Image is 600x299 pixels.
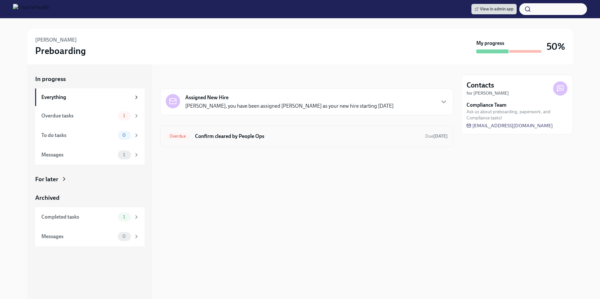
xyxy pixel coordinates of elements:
[35,88,145,106] a: Everything
[467,90,509,96] strong: for [PERSON_NAME]
[185,94,229,101] strong: Assigned New Hire
[119,133,130,138] span: 0
[476,40,504,47] strong: My progress
[35,227,145,246] a: Messages0
[467,109,567,121] span: Ask us about preboarding, paperwork, and Compliance tasks!
[471,4,517,14] a: View in admin app
[433,133,448,139] strong: [DATE]
[160,75,191,83] div: In progress
[119,234,130,239] span: 0
[35,75,145,83] a: In progress
[166,134,190,139] span: Overdue
[119,214,129,219] span: 1
[35,126,145,145] a: To do tasks0
[547,41,565,52] h3: 50%
[467,80,494,90] h4: Contacts
[166,131,448,142] a: OverdueConfirm cleared by People OpsDue[DATE]
[41,151,115,158] div: Messages
[35,106,145,126] a: Overdue tasks1
[35,175,145,183] a: For later
[41,94,131,101] div: Everything
[467,122,553,129] a: [EMAIL_ADDRESS][DOMAIN_NAME]
[35,207,145,227] a: Completed tasks1
[475,6,513,12] span: View in admin app
[35,45,86,57] h3: Preboarding
[35,145,145,165] a: Messages1
[195,133,420,140] h6: Confirm cleared by People Ops
[41,112,115,119] div: Overdue tasks
[41,213,115,221] div: Completed tasks
[119,152,129,157] span: 1
[41,132,115,139] div: To do tasks
[425,133,448,139] span: Due
[425,133,448,139] span: August 10th, 2025 09:00
[41,233,115,240] div: Messages
[13,4,49,14] img: CharlieHealth
[185,102,394,110] p: [PERSON_NAME], you have been assigned [PERSON_NAME] as your new hire starting [DATE]
[35,175,58,183] div: For later
[35,36,77,44] h6: [PERSON_NAME]
[119,113,129,118] span: 1
[467,102,507,109] strong: Compliance Team
[35,194,145,202] a: Archived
